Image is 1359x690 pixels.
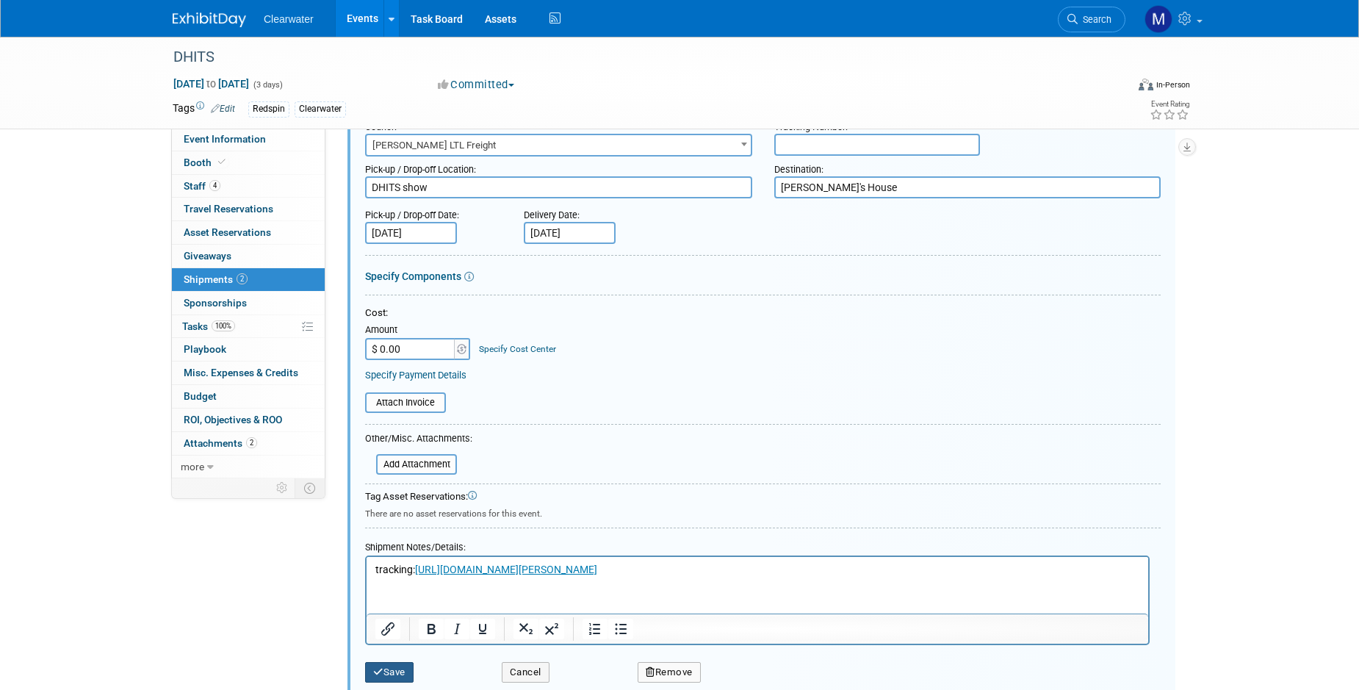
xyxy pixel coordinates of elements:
button: Save [365,662,414,683]
div: DHITS [168,44,1103,71]
a: Specify Components [365,270,461,282]
button: Numbered list [583,619,608,639]
div: Tag Asset Reservations: [365,490,1161,504]
a: Misc. Expenses & Credits [172,362,325,384]
span: more [181,461,204,472]
a: ROI, Objectives & ROO [172,409,325,431]
span: Tasks [182,320,235,332]
a: Specify Cost Center [479,344,556,354]
img: Monica Pastor [1144,5,1172,33]
button: Committed [433,77,520,93]
button: Subscript [513,619,538,639]
div: Amount [365,323,472,338]
a: Specify Payment Details [365,370,466,381]
td: Tags [173,101,235,118]
img: Format-Inperson.png [1139,79,1153,90]
button: Bold [419,619,444,639]
a: Playbook [172,338,325,361]
span: ROI, Objectives & ROO [184,414,282,425]
a: Shipments2 [172,268,325,291]
div: Redspin [248,101,289,117]
a: more [172,456,325,478]
a: Search [1058,7,1125,32]
div: There are no asset reservations for this event. [365,504,1161,520]
div: In-Person [1156,79,1190,90]
a: Tasks100% [172,315,325,338]
a: Asset Reservations [172,221,325,244]
span: 2 [246,437,257,448]
a: Giveaways [172,245,325,267]
span: Playbook [184,343,226,355]
div: Clearwater [295,101,346,117]
span: [DATE] [DATE] [173,77,250,90]
a: Attachments2 [172,432,325,455]
div: Cost: [365,306,1161,320]
span: Sponsorships [184,297,247,309]
a: Staff4 [172,175,325,198]
div: Destination: [774,157,1161,176]
button: Remove [638,662,701,683]
span: Saia LTL Freight [365,134,752,157]
div: Event Rating [1150,101,1189,108]
span: 2 [237,273,248,284]
span: 100% [212,320,235,331]
a: Event Information [172,128,325,151]
div: Other/Misc. Attachments: [365,432,472,449]
span: (3 days) [252,80,283,90]
span: Travel Reservations [184,203,273,215]
button: Italic [444,619,469,639]
span: Asset Reservations [184,226,271,238]
div: Pick-up / Drop-off Date: [365,202,502,222]
span: 4 [209,180,220,191]
td: Personalize Event Tab Strip [270,478,295,497]
a: Travel Reservations [172,198,325,220]
span: Event Information [184,133,266,145]
span: Search [1078,14,1111,25]
a: Sponsorships [172,292,325,315]
span: Booth [184,157,228,168]
div: Event Format [1039,76,1190,98]
div: Delivery Date: [524,202,706,222]
button: Cancel [502,662,549,683]
iframe: Rich Text Area [367,557,1148,614]
button: Bullet list [608,619,633,639]
div: Shipment Notes/Details: [365,534,1150,556]
span: to [204,78,218,90]
td: Toggle Event Tabs [295,478,325,497]
div: Pick-up / Drop-off Location: [365,157,752,176]
button: Insert/edit link [375,619,400,639]
button: Superscript [539,619,564,639]
span: Shipments [184,273,248,285]
span: Budget [184,390,217,402]
span: Clearwater [264,13,314,25]
span: Attachments [184,437,257,449]
img: ExhibitDay [173,12,246,27]
button: Underline [470,619,495,639]
span: Saia LTL Freight [367,135,751,156]
span: Giveaways [184,250,231,262]
i: Booth reservation complete [218,158,226,166]
span: Staff [184,180,220,192]
a: Budget [172,385,325,408]
span: Misc. Expenses & Credits [184,367,298,378]
a: Booth [172,151,325,174]
a: Edit [211,104,235,114]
